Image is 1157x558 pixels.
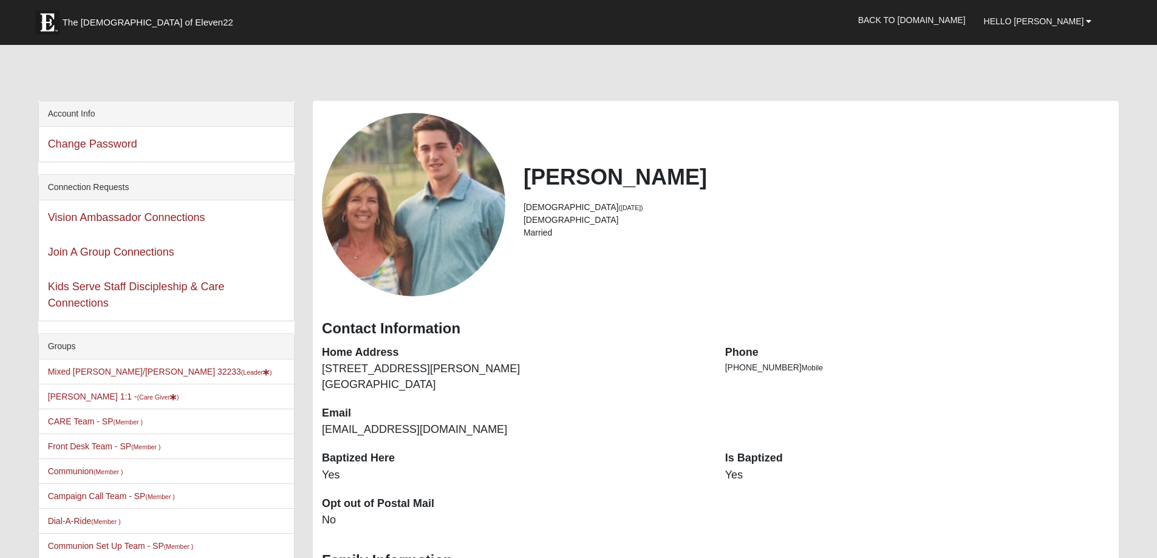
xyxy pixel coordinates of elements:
[48,491,175,501] a: Campaign Call Team - SP(Member )
[39,101,294,127] div: Account Info
[322,422,707,438] dd: [EMAIL_ADDRESS][DOMAIN_NAME]
[322,406,707,421] dt: Email
[322,320,1110,338] h3: Contact Information
[619,204,643,211] small: ([DATE])
[524,164,1110,190] h2: [PERSON_NAME]
[322,113,505,296] a: View Fullsize Photo
[164,543,193,550] small: (Member )
[241,369,272,376] small: (Leader )
[322,451,707,466] dt: Baptized Here
[94,468,123,475] small: (Member )
[322,496,707,512] dt: Opt out of Postal Mail
[48,392,179,401] a: [PERSON_NAME] 1:1 -(Care Giver)
[725,345,1110,361] dt: Phone
[63,16,233,29] span: The [DEMOGRAPHIC_DATA] of Eleven22
[48,466,123,476] a: Communion(Member )
[322,345,707,361] dt: Home Address
[524,214,1110,226] li: [DEMOGRAPHIC_DATA]
[322,361,707,392] dd: [STREET_ADDRESS][PERSON_NAME] [GEOGRAPHIC_DATA]
[48,541,194,551] a: Communion Set Up Team - SP(Member )
[91,518,120,525] small: (Member )
[29,4,272,35] a: The [DEMOGRAPHIC_DATA] of Eleven22
[849,5,975,35] a: Back to [DOMAIN_NAME]
[39,175,294,200] div: Connection Requests
[725,361,1110,374] li: [PHONE_NUMBER]
[114,418,143,426] small: (Member )
[975,6,1101,36] a: Hello [PERSON_NAME]
[35,10,60,35] img: Eleven22 logo
[48,516,121,526] a: Dial-A-Ride(Member )
[145,493,174,500] small: (Member )
[322,512,707,528] dd: No
[322,468,707,483] dd: Yes
[802,364,823,372] span: Mobile
[725,468,1110,483] dd: Yes
[48,211,205,223] a: Vision Ambassador Connections
[984,16,1084,26] span: Hello [PERSON_NAME]
[48,441,161,451] a: Front Desk Team - SP(Member )
[48,281,225,309] a: Kids Serve Staff Discipleship & Care Connections
[48,367,272,376] a: Mixed [PERSON_NAME]/[PERSON_NAME] 32233(Leader)
[48,138,137,150] a: Change Password
[48,417,143,426] a: CARE Team - SP(Member )
[39,334,294,359] div: Groups
[137,393,179,401] small: (Care Giver )
[524,226,1110,239] li: Married
[131,443,160,451] small: (Member )
[48,246,174,258] a: Join A Group Connections
[725,451,1110,466] dt: Is Baptized
[524,201,1110,214] li: [DEMOGRAPHIC_DATA]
